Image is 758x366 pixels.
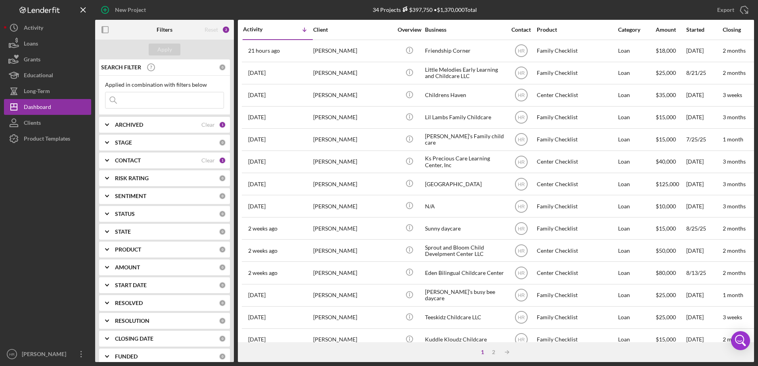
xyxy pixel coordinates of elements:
div: [DATE] [686,240,722,261]
button: Clients [4,115,91,131]
text: HR [518,137,525,143]
button: Long-Term [4,83,91,99]
time: 2025-09-19 16:30 [248,114,266,120]
div: Open Intercom Messenger [731,331,750,350]
span: $15,000 [656,225,676,232]
time: 2025-09-18 19:22 [248,136,266,143]
div: Loan [618,173,655,194]
time: 2025-08-29 15:38 [248,336,266,343]
div: 0 [219,228,226,235]
div: Loan [618,40,655,61]
div: 0 [219,210,226,217]
div: Family Checklist [537,107,616,128]
time: 2025-09-09 19:13 [248,248,278,254]
div: 0 [219,193,226,200]
time: 2025-09-22 17:44 [248,48,280,54]
time: 2 months [723,247,746,254]
button: Dashboard [4,99,91,115]
div: [PERSON_NAME]'s Family child care [425,129,504,150]
b: ARCHIVED [115,122,143,128]
div: 2 [222,26,230,34]
div: Loan [618,307,655,328]
b: STAGE [115,139,132,146]
div: [DATE] [686,173,722,194]
time: 3 months [723,203,746,210]
div: 7/25/25 [686,129,722,150]
div: Loan [618,196,655,217]
div: Activity [243,26,278,32]
span: $80,000 [656,269,676,276]
time: 2 months [723,225,746,232]
time: 2025-09-04 16:06 [248,292,266,298]
a: Loans [4,36,91,51]
text: HR [9,352,15,356]
b: SENTIMENT [115,193,146,199]
div: Eden Bilingual Childcare Center [425,262,504,283]
span: $25,000 [656,314,676,320]
b: Filters [157,27,172,33]
div: Loan [618,262,655,283]
div: Sprout and Bloom Child Develpment Center LLC [425,240,504,261]
div: Activity [24,20,43,38]
div: [DATE] [686,151,722,172]
div: Overview [394,27,424,33]
div: Ks Precious Care Learning Center, Inc [425,151,504,172]
div: Contact [506,27,536,33]
time: 2 months [723,69,746,76]
time: 2025-09-19 20:07 [248,92,266,98]
div: 0 [219,282,226,289]
div: [DATE] [686,107,722,128]
time: 1 month [723,292,743,298]
div: Product Templates [24,131,70,149]
div: Family Checklist [537,285,616,306]
span: $25,000 [656,292,676,298]
div: 0 [219,264,226,271]
b: AMOUNT [115,264,140,271]
div: Center Checklist [537,173,616,194]
div: 0 [219,246,226,253]
div: Family Checklist [537,196,616,217]
div: Loan [618,151,655,172]
div: Loan [618,218,655,239]
text: HR [518,204,525,209]
button: Educational [4,67,91,83]
div: Family Checklist [537,40,616,61]
div: [DATE] [686,85,722,106]
div: Loan [618,285,655,306]
div: [PERSON_NAME] [313,151,392,172]
text: HR [518,115,525,120]
div: Center Checklist [537,262,616,283]
div: [PERSON_NAME] [313,307,392,328]
div: [PERSON_NAME] [20,346,71,364]
div: Applied in combination with filters below [105,82,224,88]
div: 8/25/25 [686,218,722,239]
div: 1 [477,349,488,355]
div: 2 [488,349,499,355]
div: 1 [219,157,226,164]
b: START DATE [115,282,147,288]
div: Long-Term [24,83,50,101]
b: RISK RATING [115,175,149,181]
text: HR [518,337,525,343]
button: Product Templates [4,131,91,147]
text: HR [518,315,525,320]
span: $50,000 [656,247,676,254]
div: Loan [618,329,655,350]
time: 2025-09-19 23:11 [248,70,266,76]
div: [DATE] [686,285,722,306]
div: [PERSON_NAME] [313,173,392,194]
span: $25,000 [656,69,676,76]
div: Clear [201,122,215,128]
time: 2025-09-16 15:06 [248,181,266,187]
div: Friendship Corner [425,40,504,61]
div: Educational [24,67,53,85]
div: 0 [219,299,226,307]
text: HR [518,293,525,298]
span: $15,000 [656,336,676,343]
div: 0 [219,335,226,342]
time: 3 months [723,114,746,120]
time: 2025-09-15 23:09 [248,203,266,210]
button: Activity [4,20,91,36]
